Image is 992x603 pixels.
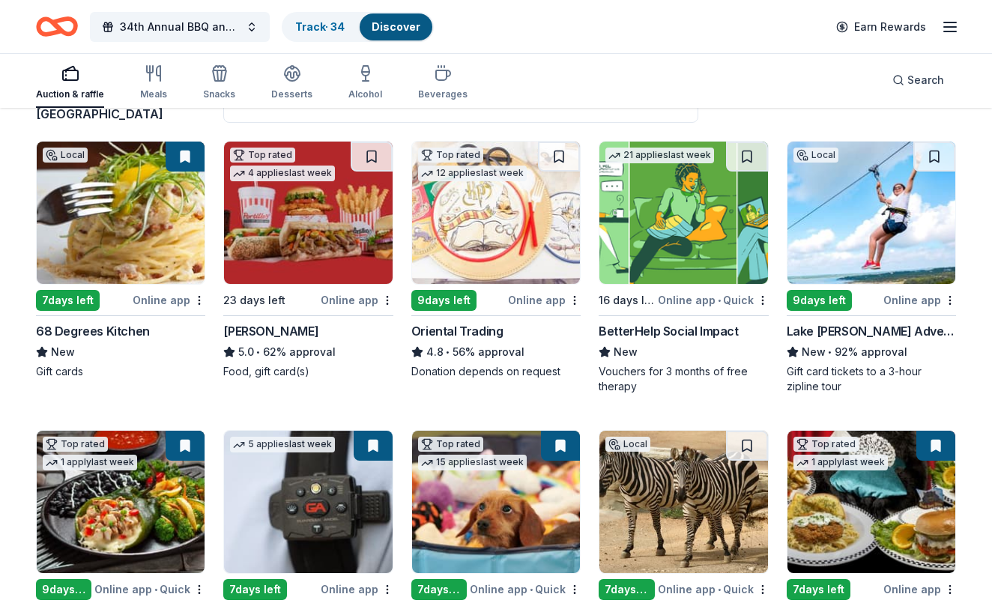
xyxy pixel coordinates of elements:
div: Beverages [418,88,468,100]
span: New [614,343,638,361]
div: 56% approval [411,343,581,361]
a: Track· 34 [295,20,345,33]
button: Meals [140,58,167,108]
div: 7 days left [36,290,100,311]
div: 9 days left [411,290,477,311]
div: Gift card tickets to a 3-hour zipline tour [787,364,956,394]
button: Beverages [418,58,468,108]
img: Image for Portillo's [224,142,392,284]
div: 68 Degrees Kitchen [36,322,150,340]
div: Meals [140,88,167,100]
img: Image for Black Bear Diner [787,431,955,573]
a: Home [36,9,78,44]
div: Online app Quick [470,580,581,599]
button: Search [880,65,956,95]
div: Oriental Trading [411,322,503,340]
div: Online app [321,291,393,309]
div: 7 days left [411,579,467,600]
img: Image for 68 Degrees Kitchen [37,142,205,284]
div: Online app Quick [658,291,769,309]
span: • [154,584,157,596]
div: Top rated [43,437,108,452]
a: Image for BetterHelp Social Impact21 applieslast week16 days leftOnline app•QuickBetterHelp Socia... [599,141,768,394]
span: New [802,343,826,361]
div: 7 days left [787,579,850,600]
a: Image for Portillo'sTop rated4 applieslast week23 days leftOnline app[PERSON_NAME]5.0•62% approva... [223,141,393,379]
div: Top rated [418,148,483,163]
div: 1 apply last week [43,455,137,470]
img: Image for Lake Travis Zipline Adventures [787,142,955,284]
div: Snacks [203,88,235,100]
a: Discover [372,20,420,33]
div: Alcohol [348,88,382,100]
div: Auction & raffle [36,88,104,100]
a: Earn Rewards [827,13,935,40]
span: • [257,346,261,358]
a: Image for Lake Travis Zipline AdventuresLocal9days leftOnline appLake [PERSON_NAME] AdventuresNew... [787,141,956,394]
span: • [446,346,450,358]
div: Online app Quick [658,580,769,599]
span: • [718,584,721,596]
div: Online app [883,291,956,309]
button: Auction & raffle [36,58,104,108]
div: Desserts [271,88,312,100]
img: Image for BetterHelp Social Impact [599,142,767,284]
span: • [718,294,721,306]
div: Online app [508,291,581,309]
button: Snacks [203,58,235,108]
span: 5.0 [238,343,254,361]
button: Desserts [271,58,312,108]
div: Vouchers for 3 months of free therapy [599,364,768,394]
div: Top rated [230,148,295,163]
div: Online app Quick [94,580,205,599]
img: Image for Abuelo's [37,431,205,573]
div: [PERSON_NAME] [223,322,318,340]
div: 4 applies last week [230,166,335,181]
img: Image for San Antonio Zoo [599,431,767,573]
div: 92% approval [787,343,956,361]
div: Top rated [418,437,483,452]
div: Local [793,148,838,163]
div: Gift cards [36,364,205,379]
span: New [51,343,75,361]
div: 12 applies last week [418,166,527,181]
div: 15 applies last week [418,455,527,470]
span: Search [907,71,944,89]
div: Local [43,148,88,163]
a: Image for 68 Degrees KitchenLocal7days leftOnline app68 Degrees KitchenNewGift cards [36,141,205,379]
span: 34th Annual BBQ and Auction [120,18,240,36]
span: • [530,584,533,596]
img: Image for Oriental Trading [412,142,580,284]
div: 62% approval [223,343,393,361]
div: 9 days left [36,579,91,600]
img: Image for Guardian Angel Device [224,431,392,573]
button: Track· 34Discover [282,12,434,42]
div: Lake [PERSON_NAME] Adventures [787,322,956,340]
span: 4.8 [426,343,444,361]
div: Top rated [793,437,859,452]
div: 1 apply last week [793,455,888,470]
div: Local [605,437,650,452]
div: 23 days left [223,291,285,309]
a: Image for Oriental TradingTop rated12 applieslast week9days leftOnline appOriental Trading4.8•56%... [411,141,581,379]
div: Online app [321,580,393,599]
div: 7 days left [599,579,654,600]
div: Donation depends on request [411,364,581,379]
div: 16 days left [599,291,654,309]
div: 7 days left [223,579,287,600]
div: Online app [883,580,956,599]
button: Alcohol [348,58,382,108]
div: 21 applies last week [605,148,714,163]
div: 9 days left [787,290,852,311]
div: BetterHelp Social Impact [599,322,738,340]
img: Image for BarkBox [412,431,580,573]
button: 34th Annual BBQ and Auction [90,12,270,42]
div: Food, gift card(s) [223,364,393,379]
div: Online app [133,291,205,309]
span: • [828,346,832,358]
div: 5 applies last week [230,437,335,452]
